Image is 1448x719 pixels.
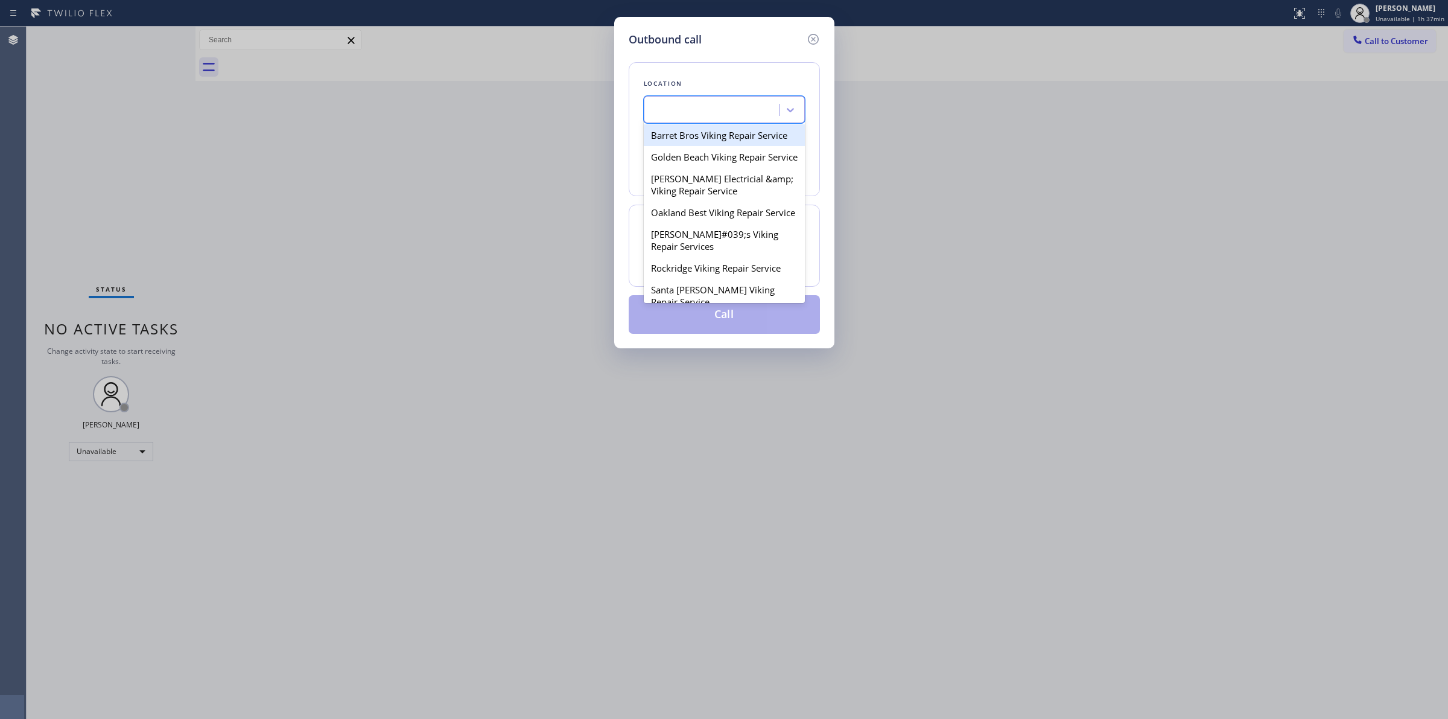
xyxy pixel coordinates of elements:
[644,223,805,257] div: [PERSON_NAME]#039;s Viking Repair Services
[644,124,805,146] div: Barret Bros Viking Repair Service
[644,257,805,279] div: Rockridge Viking Repair Service
[644,168,805,202] div: [PERSON_NAME] Electricial &amp; Viking Repair Service
[644,202,805,223] div: Oakland Best Viking Repair Service
[644,146,805,168] div: Golden Beach Viking Repair Service
[629,295,820,334] button: Call
[644,77,805,90] div: Location
[644,279,805,313] div: Santa [PERSON_NAME] Viking Repair Service
[629,31,702,48] h5: Outbound call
